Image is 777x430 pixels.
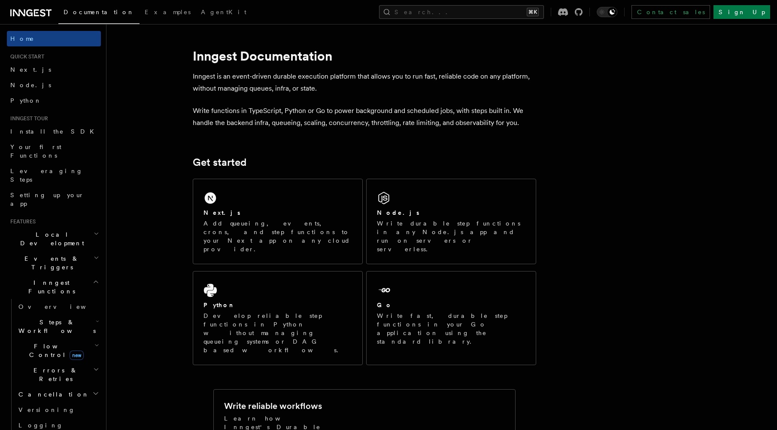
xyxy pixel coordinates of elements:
[10,82,51,88] span: Node.js
[193,271,363,365] a: PythonDevelop reliable step functions in Python without managing queueing systems or DAG based wo...
[527,8,539,16] kbd: ⌘K
[193,156,246,168] a: Get started
[7,278,93,296] span: Inngest Functions
[377,311,525,346] p: Write fast, durable step functions in your Go application using the standard library.
[15,342,94,359] span: Flow Control
[193,105,536,129] p: Write functions in TypeScript, Python or Go to power background and scheduled jobs, with steps bu...
[377,301,392,309] h2: Go
[15,339,101,363] button: Flow Controlnew
[203,219,352,253] p: Add queueing, events, crons, and step functions to your Next app on any cloud provider.
[15,363,101,387] button: Errors & Retries
[15,299,101,314] a: Overview
[7,77,101,93] a: Node.js
[10,143,61,159] span: Your first Functions
[224,400,322,412] h2: Write reliable workflows
[7,254,94,271] span: Events & Triggers
[15,314,101,339] button: Steps & Workflows
[15,390,89,399] span: Cancellation
[193,179,363,264] a: Next.jsAdd queueing, events, crons, and step functions to your Next app on any cloud provider.
[10,97,42,104] span: Python
[7,139,101,163] a: Your first Functions
[203,301,235,309] h2: Python
[64,9,134,15] span: Documentation
[7,53,44,60] span: Quick start
[140,3,196,23] a: Examples
[366,179,536,264] a: Node.jsWrite durable step functions in any Node.js app and run on servers or serverless.
[7,62,101,77] a: Next.js
[201,9,246,15] span: AgentKit
[10,66,51,73] span: Next.js
[377,219,525,253] p: Write durable step functions in any Node.js app and run on servers or serverless.
[18,303,107,310] span: Overview
[7,187,101,211] a: Setting up your app
[7,251,101,275] button: Events & Triggers
[377,208,419,217] h2: Node.js
[10,192,84,207] span: Setting up your app
[7,227,101,251] button: Local Development
[713,5,770,19] a: Sign Up
[18,422,63,429] span: Logging
[203,208,240,217] h2: Next.js
[145,9,191,15] span: Examples
[7,124,101,139] a: Install the SDK
[597,7,617,17] button: Toggle dark mode
[7,115,48,122] span: Inngest tour
[15,318,96,335] span: Steps & Workflows
[193,48,536,64] h1: Inngest Documentation
[193,70,536,95] p: Inngest is an event-driven durable execution platform that allows you to run fast, reliable code ...
[7,275,101,299] button: Inngest Functions
[15,387,101,402] button: Cancellation
[7,230,94,247] span: Local Development
[10,34,34,43] span: Home
[7,163,101,187] a: Leveraging Steps
[15,366,93,383] span: Errors & Retries
[58,3,140,24] a: Documentation
[7,31,101,46] a: Home
[10,128,99,135] span: Install the SDK
[631,5,710,19] a: Contact sales
[366,271,536,365] a: GoWrite fast, durable step functions in your Go application using the standard library.
[18,406,75,413] span: Versioning
[196,3,252,23] a: AgentKit
[15,402,101,418] a: Versioning
[203,311,352,354] p: Develop reliable step functions in Python without managing queueing systems or DAG based workflows.
[10,168,83,183] span: Leveraging Steps
[7,218,36,225] span: Features
[70,351,84,360] span: new
[7,93,101,108] a: Python
[379,5,544,19] button: Search...⌘K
